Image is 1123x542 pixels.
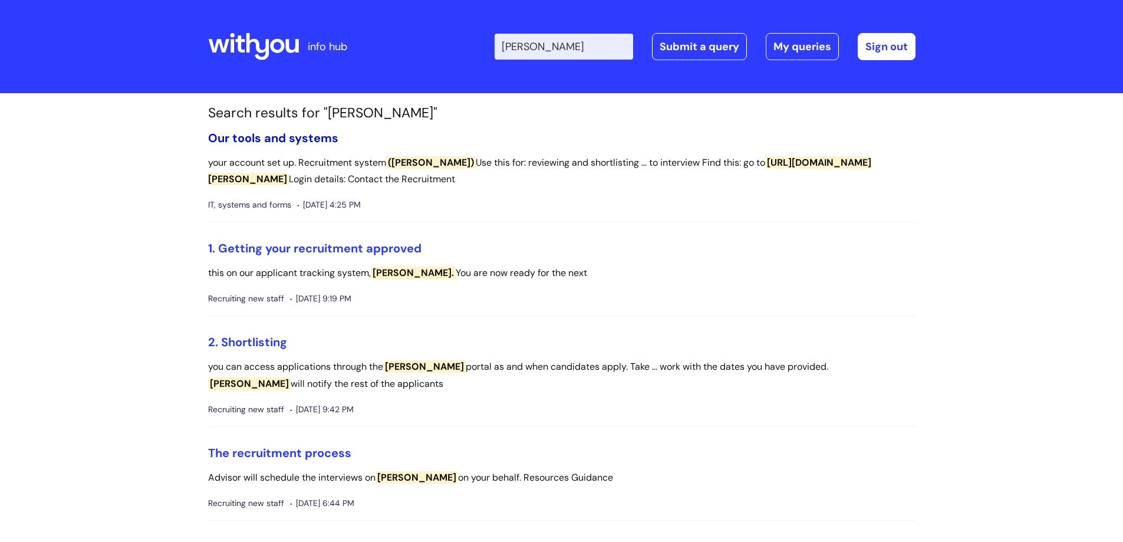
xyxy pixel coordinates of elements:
a: 2. Shortlisting [208,334,287,350]
h1: Search results for "[PERSON_NAME]" [208,105,915,121]
span: [DATE] 9:42 PM [290,402,354,417]
input: Search [495,34,633,60]
a: Our tools and systems [208,130,338,146]
div: | - [495,33,915,60]
span: Recruiting new staff [208,496,284,511]
p: info hub [308,37,347,56]
span: [DATE] 9:19 PM [290,291,351,306]
span: [DATE] 4:25 PM [297,198,361,212]
a: Sign out [858,33,915,60]
span: [PERSON_NAME] [383,360,466,373]
span: [PERSON_NAME] [376,471,458,484]
p: Advisor will schedule the interviews on on your behalf. Resources Guidance [208,469,915,487]
span: [PERSON_NAME] [208,377,291,390]
a: Submit a query [652,33,747,60]
span: IT, systems and forms [208,198,291,212]
p: your account set up. Recruitment system Use this for: reviewing and shortlisting ... to interview... [208,155,915,189]
p: you can access applications through the portal as and when candidates apply. Take ... work with t... [208,359,915,393]
span: Recruiting new staff [208,291,284,306]
span: Recruiting new staff [208,402,284,417]
span: [PERSON_NAME]. [371,267,456,279]
a: The recruitment process [208,445,351,461]
span: ([PERSON_NAME]) [386,156,476,169]
span: [DATE] 6:44 PM [290,496,354,511]
a: My queries [766,33,839,60]
p: this on our applicant tracking system, You are now ready for the next [208,265,915,282]
a: 1. Getting your recruitment approved [208,241,421,256]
